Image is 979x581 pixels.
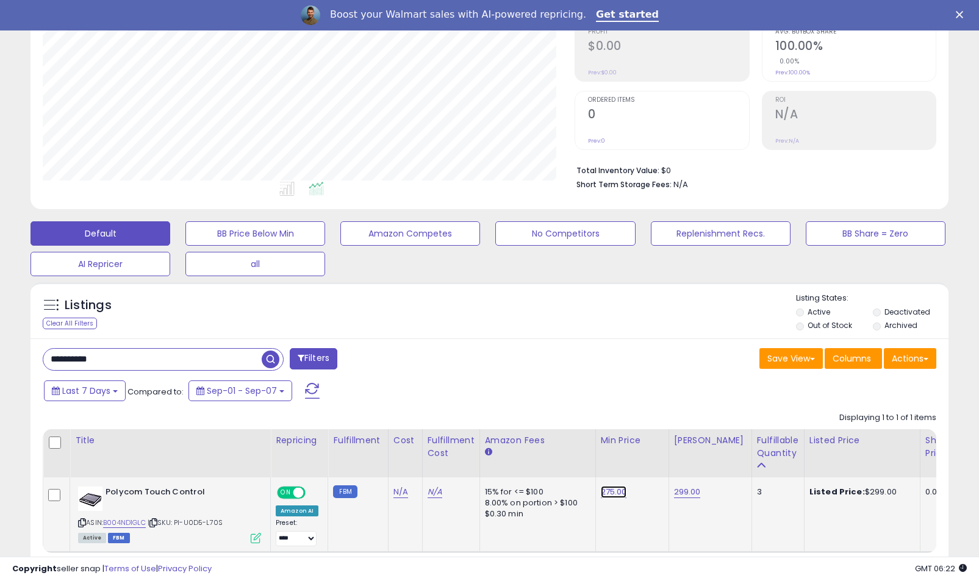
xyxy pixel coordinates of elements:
span: FBM [108,533,130,543]
a: B004ND1GLC [103,518,146,528]
div: Amazon AI [276,505,318,516]
small: 0.00% [775,57,800,66]
div: Amazon Fees [485,434,590,447]
b: Short Term Storage Fees: [576,179,672,190]
h2: 100.00% [775,39,936,55]
a: Terms of Use [104,563,156,574]
div: Ship Price [925,434,950,460]
span: Avg. Buybox Share [775,29,936,35]
div: Preset: [276,519,318,546]
small: Amazon Fees. [485,447,492,458]
small: FBM [333,485,357,498]
b: Listed Price: [809,486,865,497]
img: 419JqCXTvjL._SL40_.jpg [78,487,102,511]
div: Displaying 1 to 1 of 1 items [839,412,936,424]
span: All listings currently available for purchase on Amazon [78,533,106,543]
a: 299.00 [674,486,701,498]
label: Active [808,307,830,317]
div: Fulfillment [333,434,382,447]
small: Prev: $0.00 [588,69,617,76]
span: ROI [775,97,936,104]
h2: 0 [588,107,748,124]
div: Boost your Walmart sales with AI-powered repricing. [330,9,586,21]
span: N/A [673,179,688,190]
span: 2025-09-17 06:22 GMT [915,563,967,574]
a: Get started [596,9,659,22]
span: | SKU: PI-U0D5-L70S [148,518,223,527]
div: $299.00 [809,487,911,497]
button: BB Price Below Min [185,221,325,246]
button: Last 7 Days [44,380,126,401]
button: Replenishment Recs. [651,221,791,246]
a: 275.00 [601,486,627,498]
button: Amazon Competes [340,221,480,246]
a: N/A [393,486,408,498]
small: Prev: N/A [775,137,799,144]
div: Close [956,11,968,18]
div: Clear All Filters [43,318,97,329]
div: seller snap | | [12,563,212,575]
h2: $0.00 [588,39,748,55]
a: N/A [428,486,442,498]
h5: Listings [65,297,112,314]
div: 15% for <= $100 [485,487,586,497]
div: 8.00% on portion > $100 [485,497,586,508]
button: Filters [290,348,337,369]
button: Save View [759,348,823,369]
div: $0.30 min [485,508,586,519]
div: Fulfillment Cost [428,434,475,460]
button: No Competitors [495,221,635,246]
div: Listed Price [809,434,915,447]
label: Archived [884,320,917,330]
button: all [185,252,325,276]
small: Prev: 0 [588,137,605,144]
button: Default [30,221,170,246]
label: Deactivated [884,307,930,317]
label: Out of Stock [808,320,852,330]
div: Title [75,434,265,447]
div: Min Price [601,434,664,447]
span: Columns [833,352,871,365]
div: Fulfillable Quantity [757,434,799,460]
button: Sep-01 - Sep-07 [188,380,292,401]
span: Sep-01 - Sep-07 [207,385,277,397]
button: AI Repricer [30,252,170,276]
b: Total Inventory Value: [576,165,659,176]
span: Compared to: [127,386,184,397]
div: Repricing [276,434,323,447]
span: ON [278,488,293,498]
div: 0.00 [925,487,945,497]
h2: N/A [775,107,936,124]
strong: Copyright [12,563,57,574]
small: Prev: 100.00% [775,69,810,76]
img: Profile image for Adrian [301,5,320,25]
button: BB Share = Zero [806,221,945,246]
span: Profit [588,29,748,35]
div: 3 [757,487,795,497]
span: Ordered Items [588,97,748,104]
a: Privacy Policy [158,563,212,574]
b: Polycom Touch Control [106,487,254,501]
p: Listing States: [796,293,949,304]
div: [PERSON_NAME] [674,434,747,447]
div: ASIN: [78,487,261,542]
span: Last 7 Days [62,385,110,397]
button: Actions [884,348,936,369]
button: Columns [825,348,882,369]
div: Cost [393,434,417,447]
span: OFF [304,488,323,498]
li: $0 [576,162,927,177]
